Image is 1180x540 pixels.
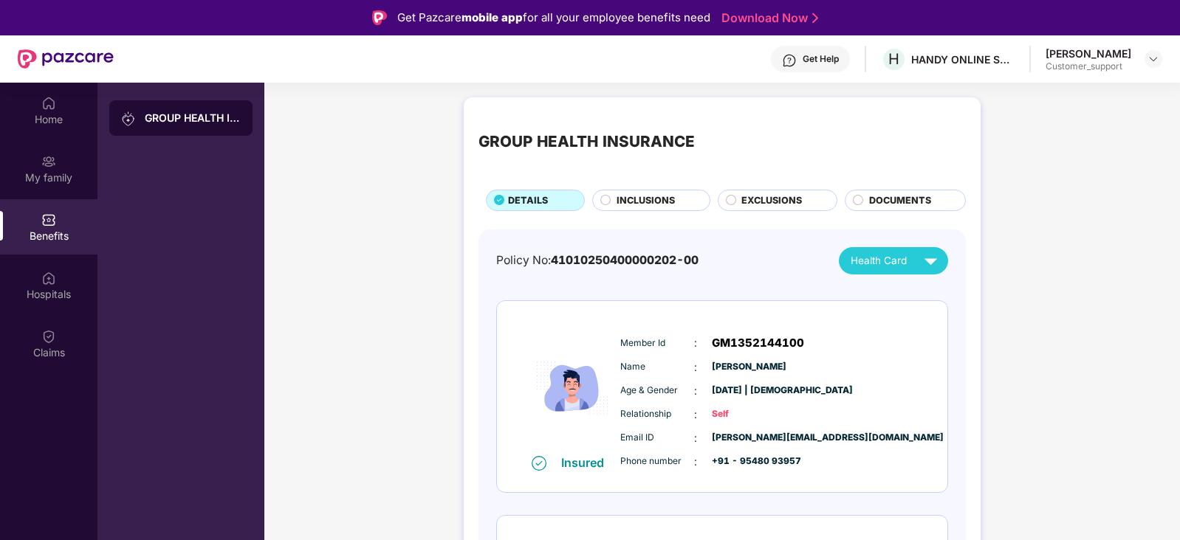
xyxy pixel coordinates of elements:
[712,407,786,421] span: Self
[712,431,786,445] span: [PERSON_NAME][EMAIL_ADDRESS][DOMAIN_NAME]
[41,329,56,344] img: svg+xml;base64,PHN2ZyBpZD0iQ2xhaW0iIHhtbG5zPSJodHRwOi8vd3d3LnczLm9yZy8yMDAwL3N2ZyIgd2lkdGg9IjIwIi...
[620,336,694,350] span: Member Id
[372,10,387,25] img: Logo
[694,359,697,375] span: :
[121,111,136,126] img: svg+xml;base64,PHN2ZyB3aWR0aD0iMjAiIGhlaWdodD0iMjAiIHZpZXdCb3g9IjAgMCAyMCAyMCIgZmlsbD0ibm9uZSIgeG...
[18,49,114,69] img: New Pazcare Logo
[694,430,697,446] span: :
[839,247,948,274] button: Health Card
[561,455,613,470] div: Insured
[712,384,786,398] span: [DATE] | [DEMOGRAPHIC_DATA]
[532,456,546,471] img: svg+xml;base64,PHN2ZyB4bWxucz0iaHR0cDovL3d3dy53My5vcmcvMjAwMC9zdmciIHdpZHRoPSIxNiIgaGVpZ2h0PSIxNi...
[508,193,548,208] span: DETAILS
[1046,60,1131,72] div: Customer_support
[397,9,710,27] div: Get Pazcare for all your employee benefits need
[741,193,802,208] span: EXCLUSIONS
[617,193,675,208] span: INCLUSIONS
[812,10,818,26] img: Stroke
[694,406,697,423] span: :
[41,96,56,111] img: svg+xml;base64,PHN2ZyBpZD0iSG9tZSIgeG1sbnM9Imh0dHA6Ly93d3cudzMub3JnLzIwMDAvc3ZnIiB3aWR0aD0iMjAiIG...
[620,360,694,374] span: Name
[888,50,899,68] span: H
[1046,46,1131,60] div: [PERSON_NAME]
[496,252,699,270] div: Policy No:
[41,271,56,285] img: svg+xml;base64,PHN2ZyBpZD0iSG9zcGl0YWxzIiB4bWxucz0iaHR0cDovL3d3dy53My5vcmcvMjAwMC9zdmciIHdpZHRoPS...
[869,193,931,208] span: DOCUMENTS
[721,10,814,26] a: Download Now
[620,431,694,445] span: Email ID
[1148,53,1159,65] img: svg+xml;base64,PHN2ZyBpZD0iRHJvcGRvd24tMzJ4MzIiIHhtbG5zPSJodHRwOi8vd3d3LnczLm9yZy8yMDAwL3N2ZyIgd2...
[694,454,697,470] span: :
[620,407,694,421] span: Relationship
[145,111,241,125] div: GROUP HEALTH INSURANCE
[620,454,694,468] span: Phone number
[41,212,56,227] img: svg+xml;base64,PHN2ZyBpZD0iQmVuZWZpdHMiIHhtbG5zPSJodHRwOi8vd3d3LnczLm9yZy8yMDAwL3N2ZyIgd2lkdGg9Ij...
[918,248,944,274] img: svg+xml;base64,PHN2ZyB4bWxucz0iaHR0cDovL3d3dy53My5vcmcvMjAwMC9zdmciIHZpZXdCb3g9IjAgMCAyNCAyNCIgd2...
[551,253,699,267] span: 41010250400000202-00
[462,10,523,24] strong: mobile app
[803,53,839,65] div: Get Help
[528,322,617,454] img: icon
[782,53,797,68] img: svg+xml;base64,PHN2ZyBpZD0iSGVscC0zMngzMiIgeG1sbnM9Imh0dHA6Ly93d3cudzMub3JnLzIwMDAvc3ZnIiB3aWR0aD...
[712,334,804,352] span: GM1352144100
[478,130,695,153] div: GROUP HEALTH INSURANCE
[712,454,786,468] span: +91 - 95480 93957
[620,384,694,398] span: Age & Gender
[712,360,786,374] span: [PERSON_NAME]
[851,253,907,269] span: Health Card
[41,154,56,169] img: svg+xml;base64,PHN2ZyB3aWR0aD0iMjAiIGhlaWdodD0iMjAiIHZpZXdCb3g9IjAgMCAyMCAyMCIgZmlsbD0ibm9uZSIgeG...
[911,52,1015,66] div: HANDY ONLINE SOLUTIONS PRIVATE LIMITED
[694,335,697,351] span: :
[694,383,697,399] span: :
